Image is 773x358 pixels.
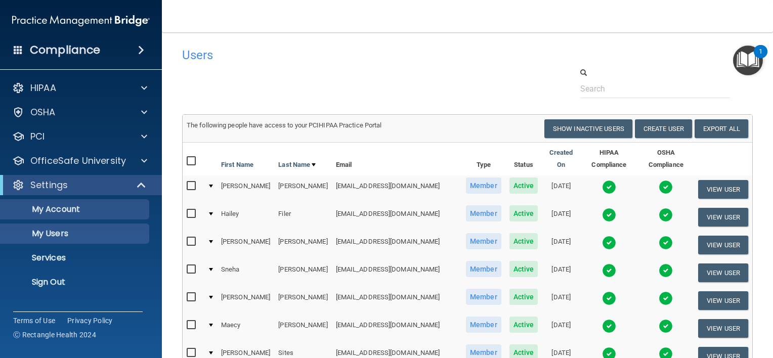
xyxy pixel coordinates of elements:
[30,179,68,191] p: Settings
[509,317,538,333] span: Active
[542,203,580,231] td: [DATE]
[332,315,462,342] td: [EMAIL_ADDRESS][DOMAIN_NAME]
[462,143,505,175] th: Type
[466,177,501,194] span: Member
[580,79,730,98] input: Search
[698,180,748,199] button: View User
[182,49,509,62] h4: Users
[659,291,673,305] img: tick.e7d51cea.svg
[217,231,274,259] td: [PERSON_NAME]
[759,52,762,65] div: 1
[635,119,692,138] button: Create User
[221,159,253,171] a: First Name
[274,203,331,231] td: Filer
[509,261,538,277] span: Active
[13,316,55,326] a: Terms of Use
[12,106,147,118] a: OSHA
[30,82,56,94] p: HIPAA
[659,319,673,333] img: tick.e7d51cea.svg
[274,315,331,342] td: [PERSON_NAME]
[332,203,462,231] td: [EMAIL_ADDRESS][DOMAIN_NAME]
[274,175,331,203] td: [PERSON_NAME]
[12,155,147,167] a: OfficeSafe University
[67,316,113,326] a: Privacy Policy
[7,253,145,263] p: Services
[30,155,126,167] p: OfficeSafe University
[698,319,748,338] button: View User
[602,319,616,333] img: tick.e7d51cea.svg
[7,229,145,239] p: My Users
[580,143,637,175] th: HIPAA Compliance
[505,143,542,175] th: Status
[332,231,462,259] td: [EMAIL_ADDRESS][DOMAIN_NAME]
[602,180,616,194] img: tick.e7d51cea.svg
[217,287,274,315] td: [PERSON_NAME]
[187,121,382,129] span: The following people have access to your PCIHIPAA Practice Portal
[217,259,274,287] td: Sneha
[542,175,580,203] td: [DATE]
[12,130,147,143] a: PCI
[332,175,462,203] td: [EMAIL_ADDRESS][DOMAIN_NAME]
[602,263,616,278] img: tick.e7d51cea.svg
[509,177,538,194] span: Active
[278,159,316,171] a: Last Name
[30,43,100,57] h4: Compliance
[542,259,580,287] td: [DATE]
[698,236,748,254] button: View User
[638,143,694,175] th: OSHA Compliance
[698,291,748,310] button: View User
[7,277,145,287] p: Sign Out
[659,208,673,222] img: tick.e7d51cea.svg
[695,119,748,138] a: Export All
[13,330,96,340] span: Ⓒ Rectangle Health 2024
[30,130,45,143] p: PCI
[466,261,501,277] span: Member
[274,287,331,315] td: [PERSON_NAME]
[542,287,580,315] td: [DATE]
[602,291,616,305] img: tick.e7d51cea.svg
[659,180,673,194] img: tick.e7d51cea.svg
[217,203,274,231] td: Hailey
[12,82,147,94] a: HIPAA
[7,204,145,214] p: My Account
[274,231,331,259] td: [PERSON_NAME]
[332,287,462,315] td: [EMAIL_ADDRESS][DOMAIN_NAME]
[542,231,580,259] td: [DATE]
[602,208,616,222] img: tick.e7d51cea.svg
[542,315,580,342] td: [DATE]
[332,143,462,175] th: Email
[509,233,538,249] span: Active
[509,205,538,221] span: Active
[544,119,632,138] button: Show Inactive Users
[12,11,150,31] img: PMB logo
[659,263,673,278] img: tick.e7d51cea.svg
[698,208,748,227] button: View User
[217,315,274,342] td: Maecy
[466,317,501,333] span: Member
[12,179,147,191] a: Settings
[274,259,331,287] td: [PERSON_NAME]
[30,106,56,118] p: OSHA
[466,289,501,305] span: Member
[698,263,748,282] button: View User
[466,233,501,249] span: Member
[659,236,673,250] img: tick.e7d51cea.svg
[466,205,501,221] span: Member
[509,289,538,305] span: Active
[546,147,576,171] a: Created On
[602,236,616,250] img: tick.e7d51cea.svg
[217,175,274,203] td: [PERSON_NAME]
[733,46,763,75] button: Open Resource Center, 1 new notification
[332,259,462,287] td: [EMAIL_ADDRESS][DOMAIN_NAME]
